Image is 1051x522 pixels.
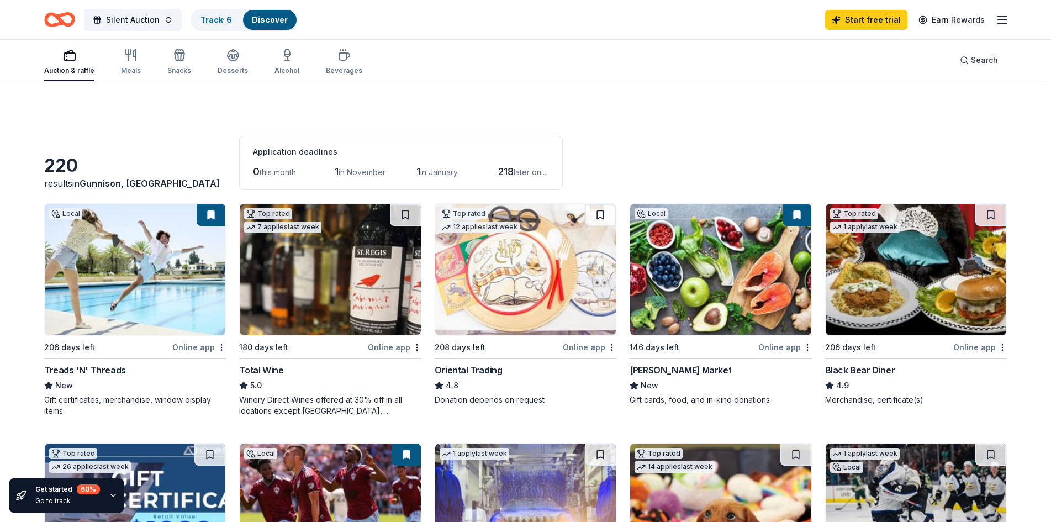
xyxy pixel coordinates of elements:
[44,155,226,177] div: 220
[191,9,298,31] button: Track· 6Discover
[121,66,141,75] div: Meals
[167,44,191,81] button: Snacks
[326,66,362,75] div: Beverages
[440,222,520,233] div: 12 applies last week
[44,203,226,416] a: Image for Treads 'N' ThreadsLocal206 days leftOnline appTreads 'N' ThreadsNewGift certificates, m...
[440,208,488,219] div: Top rated
[253,145,549,159] div: Application deadlines
[635,448,683,459] div: Top rated
[49,448,97,459] div: Top rated
[826,204,1006,335] img: Image for Black Bear Diner
[758,340,812,354] div: Online app
[825,203,1007,405] a: Image for Black Bear DinerTop rated1 applylast week206 days leftOnline appBlack Bear Diner4.9Merc...
[335,166,339,177] span: 1
[830,222,900,233] div: 1 apply last week
[253,166,260,177] span: 0
[218,66,248,75] div: Desserts
[44,66,94,75] div: Auction & raffle
[49,208,82,219] div: Local
[416,166,420,177] span: 1
[953,340,1007,354] div: Online app
[172,340,226,354] div: Online app
[239,203,421,416] a: Image for Total WineTop rated7 applieslast week180 days leftOnline appTotal Wine5.0Winery Direct ...
[44,44,94,81] button: Auction & raffle
[825,394,1007,405] div: Merchandise, certificate(s)
[435,363,503,377] div: Oriental Trading
[630,204,811,335] img: Image for Clark's Market
[420,167,458,177] span: in January
[35,484,100,494] div: Get started
[435,394,616,405] div: Donation depends on request
[252,15,288,24] a: Discover
[825,341,876,354] div: 206 days left
[435,341,485,354] div: 208 days left
[244,222,321,233] div: 7 applies last week
[514,167,546,177] span: later on...
[84,9,182,31] button: Silent Auction
[80,178,220,189] span: Gunnison, [GEOGRAPHIC_DATA]
[167,66,191,75] div: Snacks
[240,204,420,335] img: Image for Total Wine
[274,44,299,81] button: Alcohol
[435,203,616,405] a: Image for Oriental TradingTop rated12 applieslast week208 days leftOnline appOriental Trading4.8D...
[326,44,362,81] button: Beverages
[55,379,73,392] span: New
[250,379,262,392] span: 5.0
[435,204,616,335] img: Image for Oriental Trading
[635,461,715,473] div: 14 applies last week
[44,177,226,190] div: results
[106,13,160,27] span: Silent Auction
[244,448,277,459] div: Local
[239,341,288,354] div: 180 days left
[912,10,991,30] a: Earn Rewards
[72,178,220,189] span: in
[239,363,283,377] div: Total Wine
[45,204,225,335] img: Image for Treads 'N' Threads
[239,394,421,416] div: Winery Direct Wines offered at 30% off in all locations except [GEOGRAPHIC_DATA], [GEOGRAPHIC_DAT...
[244,208,292,219] div: Top rated
[630,341,679,354] div: 146 days left
[260,167,296,177] span: this month
[368,340,421,354] div: Online app
[44,341,95,354] div: 206 days left
[200,15,232,24] a: Track· 6
[630,363,731,377] div: [PERSON_NAME] Market
[825,10,907,30] a: Start free trial
[446,379,458,392] span: 4.8
[274,66,299,75] div: Alcohol
[218,44,248,81] button: Desserts
[35,497,100,505] div: Go to track
[830,462,863,473] div: Local
[44,7,75,33] a: Home
[44,363,126,377] div: Treads 'N' Threads
[641,379,658,392] span: New
[339,167,385,177] span: in November
[825,363,895,377] div: Black Bear Diner
[498,166,514,177] span: 218
[830,448,900,460] div: 1 apply last week
[630,203,811,405] a: Image for Clark's MarketLocal146 days leftOnline app[PERSON_NAME] MarketNewGift cards, food, and ...
[563,340,616,354] div: Online app
[440,448,509,460] div: 1 apply last week
[635,208,668,219] div: Local
[951,49,1007,71] button: Search
[830,208,878,219] div: Top rated
[630,394,811,405] div: Gift cards, food, and in-kind donations
[971,54,998,67] span: Search
[49,461,131,473] div: 26 applies last week
[44,394,226,416] div: Gift certificates, merchandise, window display items
[836,379,849,392] span: 4.9
[121,44,141,81] button: Meals
[77,484,100,494] div: 60 %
